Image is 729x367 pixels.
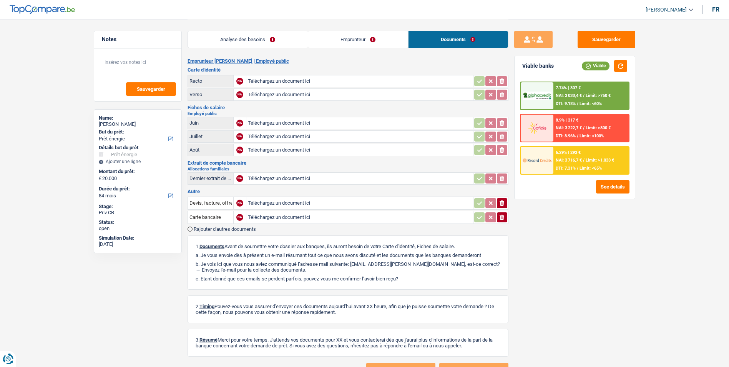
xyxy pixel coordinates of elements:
span: DTI: 7.31% [555,166,575,171]
div: NA [236,91,243,98]
div: open [99,225,177,232]
div: Name: [99,115,177,121]
div: NA [236,147,243,153]
div: Juillet [189,133,232,139]
img: Record Credits [523,153,551,167]
span: / [583,93,584,98]
p: c. Etant donné que ces emails se perdent parfois, pouvez-vous me confirmer l’avoir bien reçu? [196,276,500,282]
span: / [576,166,578,171]
button: Sauvegarder [126,82,176,96]
div: NA [236,200,243,207]
span: Limit: <100% [579,133,604,138]
div: 7.74% | 307 € [555,85,580,90]
span: [PERSON_NAME] [646,7,687,13]
div: Ajouter une ligne [99,159,177,164]
div: Priv CB [99,210,177,216]
h5: Notes [102,36,174,43]
span: Limit: >750 € [585,93,610,98]
p: b. Je vois ici que vous nous aviez communiqué l’adresse mail suivante: [EMAIL_ADDRESS][PERSON_NA... [196,261,500,273]
img: TopCompare Logo [10,5,75,14]
div: Détails but du prêt [99,145,177,151]
span: NAI: 3 716,7 € [555,158,581,163]
div: Stage: [99,204,177,210]
span: Résumé [199,337,218,343]
span: DTI: 8.96% [555,133,575,138]
label: Durée du prêt: [99,186,175,192]
label: Montant du prêt: [99,168,175,175]
img: Cofidis [523,121,551,135]
h3: Extrait de compte bancaire [188,160,508,165]
button: See details [596,180,629,194]
label: But du prêt: [99,129,175,135]
div: [DATE] [99,241,177,247]
div: Juin [189,120,232,126]
a: Emprunteur [308,31,408,48]
span: Rajouter d'autres documents [194,227,256,232]
div: 6.29% | 293 € [555,150,580,155]
span: Limit: >800 € [585,125,610,130]
a: Documents [409,31,508,48]
div: Viable banks [522,63,554,69]
div: NA [236,214,243,221]
span: Timing [199,304,214,309]
div: NA [236,133,243,140]
span: / [576,133,578,138]
span: Limit: <60% [579,101,601,106]
span: Limit: <65% [579,166,601,171]
button: Rajouter d'autres documents [188,227,256,232]
div: Simulation Date: [99,235,177,241]
div: Dernier extrait de compte pour vos allocations familiales [189,175,232,181]
span: / [583,125,584,130]
div: Août [189,147,232,153]
span: Documents [199,244,224,249]
h3: Autre [188,189,508,194]
div: Verso [189,92,232,97]
span: € [99,175,101,182]
span: Limit: >1.033 € [585,158,614,163]
div: NA [236,120,243,127]
div: Recto [189,78,232,84]
h2: Emprunteur [PERSON_NAME] | Employé public [188,58,508,64]
span: Sauvegarder [137,87,165,92]
img: AlphaCredit [523,92,551,100]
h3: Fiches de salaire [188,105,508,110]
p: 2. Pouvez-vous vous assurer d'envoyer ces documents aujourd'hui avant XX heure, afin que je puiss... [196,304,500,315]
div: Status: [99,219,177,225]
div: 8.9% | 317 € [555,118,578,123]
p: a. Je vous envoie dès à présent un e-mail résumant tout ce que nous avons discuté et les doc... [196,252,500,258]
a: Analyse des besoins [188,31,308,48]
span: / [583,158,584,163]
div: [PERSON_NAME] [99,121,177,127]
div: NA [236,78,243,85]
button: Sauvegarder [578,31,635,48]
h2: Employé public [188,112,508,116]
span: NAI: 3 222,7 € [555,125,581,130]
h2: Allocations familiales [188,167,508,171]
span: NAI: 3 033,4 € [555,93,581,98]
h3: Carte d'identité [188,67,508,72]
span: DTI: 9.18% [555,101,575,106]
div: fr [712,6,719,13]
span: / [576,101,578,106]
div: NA [236,175,243,182]
div: Viable [582,62,609,70]
p: 1. Avant de soumettre votre dossier aux banques, ils auront besoin de votre Carte d'identité, Fic... [196,244,500,249]
a: [PERSON_NAME] [639,3,693,16]
p: 3. Merci pour votre temps. J'attends vos documents pour XX et vous contacterai dès que j'aurai p... [196,337,500,349]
